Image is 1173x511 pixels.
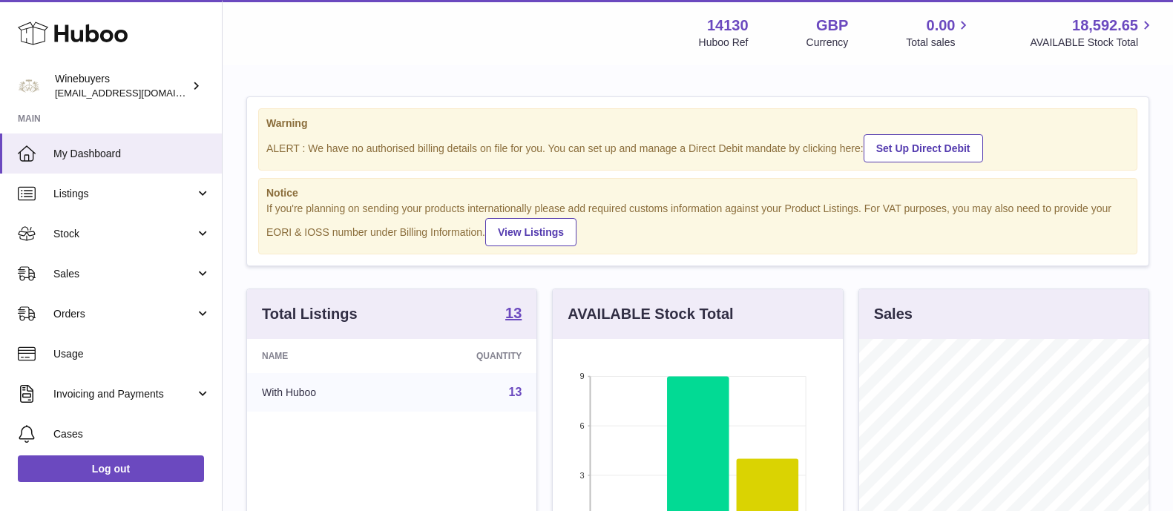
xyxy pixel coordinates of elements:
text: 9 [580,372,585,380]
td: With Huboo [247,373,400,412]
div: Huboo Ref [699,36,749,50]
div: Currency [806,36,849,50]
a: Log out [18,455,204,482]
a: 18,592.65 AVAILABLE Stock Total [1030,16,1155,50]
span: Cases [53,427,211,441]
th: Name [247,339,400,373]
a: 13 [509,386,522,398]
span: Usage [53,347,211,361]
span: Orders [53,307,195,321]
th: Quantity [400,339,536,373]
text: 3 [580,471,585,480]
span: 0.00 [927,16,956,36]
div: ALERT : We have no authorised billing details on file for you. You can set up and manage a Direct... [266,132,1129,162]
span: Invoicing and Payments [53,387,195,401]
div: Winebuyers [55,72,188,100]
strong: Warning [266,116,1129,131]
strong: 13 [505,306,522,320]
a: 13 [505,306,522,323]
span: [EMAIL_ADDRESS][DOMAIN_NAME] [55,87,218,99]
strong: 14130 [707,16,749,36]
img: internalAdmin-14130@internal.huboo.com [18,75,40,97]
span: Listings [53,187,195,201]
span: My Dashboard [53,147,211,161]
strong: Notice [266,186,1129,200]
h3: AVAILABLE Stock Total [568,304,733,324]
span: Sales [53,267,195,281]
text: 6 [580,421,585,430]
div: If you're planning on sending your products internationally please add required customs informati... [266,202,1129,246]
a: 0.00 Total sales [906,16,972,50]
h3: Total Listings [262,304,358,324]
span: AVAILABLE Stock Total [1030,36,1155,50]
span: Total sales [906,36,972,50]
a: Set Up Direct Debit [864,134,983,162]
a: View Listings [485,218,576,246]
strong: GBP [816,16,848,36]
span: Stock [53,227,195,241]
h3: Sales [874,304,913,324]
span: 18,592.65 [1072,16,1138,36]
